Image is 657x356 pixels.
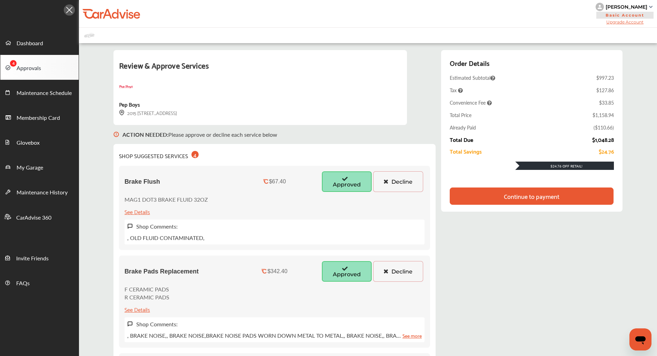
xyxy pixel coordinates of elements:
[127,331,422,339] p: , BRAKE NOISE,, BRAKE NOISE,BRAKE NOISE PADS WORN DOWN METAL TO METAL,, BRAKE NOISE,, BRA…
[596,3,604,11] img: knH8PDtVvWoAbQRylUukY18CTiRevjo20fAtgn5MLBQj4uumYvk2MzTtcAIzfGAtb1XOLVMAvhLuqoNAbL4reqehy0jehNKdM...
[127,234,205,242] p: , OLD FLUID CONTAMINATED,
[84,31,94,40] img: placeholder_car.fcab19be.svg
[0,105,79,129] a: Membership Card
[373,261,423,282] button: Decline
[127,223,133,229] img: svg+xml;base64,PHN2ZyB3aWR0aD0iMTYiIGhlaWdodD0iMTciIHZpZXdCb3g9IjAgMCAxNiAxNyIgZmlsbD0ibm9uZSIgeG...
[125,195,208,203] p: MAG1 DOT3 BRAKE FLUID 32OZ
[450,148,482,154] div: Total Savings
[119,99,140,109] div: Pep Boys
[450,87,463,94] span: Tax
[450,136,473,143] div: Total Due
[64,4,75,16] img: Icon.5fd9dcc7.svg
[125,293,169,301] p: R CERAMIC PADS
[125,207,150,216] div: See Details
[125,285,169,293] p: F CERAMIC PADS
[119,150,199,160] div: SHOP SUGGESTED SERVICES
[16,213,51,222] span: CarAdvise 360
[113,125,119,144] img: svg+xml;base64,PHN2ZyB3aWR0aD0iMTYiIGhlaWdodD0iMTciIHZpZXdCb3g9IjAgMCAxNiAxNyIgZmlsbD0ibm9uZSIgeG...
[596,74,614,81] div: $997.23
[0,80,79,105] a: Maintenance Schedule
[17,188,68,197] span: Maintenance History
[450,57,489,69] div: Order Details
[17,39,43,48] span: Dashboard
[267,268,287,275] div: $342.40
[515,164,614,169] div: $24.76 Off Retail!
[450,112,471,118] div: Total Price
[592,136,614,143] div: $1,048.28
[0,55,79,80] a: Approvals
[0,154,79,179] a: My Garage
[649,6,653,8] img: sCxJUJ+qAmfqhQGDUl18vwLg4ZYJ6CxN7XmbOMBAAAAAElFTkSuQmCC
[125,268,199,275] span: Brake Pads Replacement
[119,110,125,116] img: svg+xml;base64,PHN2ZyB3aWR0aD0iMTYiIGhlaWdodD0iMTciIHZpZXdCb3g9IjAgMCAxNiAxNyIgZmlsbD0ibm9uZSIgeG...
[16,254,49,263] span: Invite Friends
[122,131,168,138] b: ACTION NEEDED :
[450,74,495,81] span: Estimated Subtotal
[450,124,476,131] div: Already Paid
[629,328,651,350] iframe: Button to launch messaging window
[136,320,178,328] label: Shop Comments:
[373,171,423,192] button: Decline
[136,222,178,230] label: Shop Comments:
[17,64,41,73] span: Approvals
[119,80,133,94] img: logo-pepboys.png
[122,131,277,138] p: Please approve or decline each service below
[402,331,422,339] a: See more
[17,163,43,172] span: My Garage
[599,99,614,106] div: $33.85
[504,193,559,200] div: Continue to payment
[17,138,40,147] span: Glovebox
[16,279,30,288] span: FAQs
[125,178,160,185] span: Brake Flush
[0,30,79,55] a: Dashboard
[191,151,199,158] div: 4
[17,114,60,123] span: Membership Card
[119,58,401,80] div: Review & Approve Services
[593,112,614,118] div: $1,158.94
[594,124,614,131] div: ( $110.66 )
[599,148,614,154] div: $24.76
[127,321,133,327] img: svg+xml;base64,PHN2ZyB3aWR0aD0iMTYiIGhlaWdodD0iMTciIHZpZXdCb3g9IjAgMCAxNiAxNyIgZmlsbD0ibm9uZSIgeG...
[596,87,614,94] div: $127.86
[119,109,177,117] div: 2015 [STREET_ADDRESS]
[269,179,286,185] div: $67.40
[596,19,654,25] span: Upgrade Account
[322,171,372,192] button: Approved
[125,305,150,314] div: See Details
[596,12,654,19] span: Basic Account
[606,4,647,10] div: [PERSON_NAME]
[322,261,372,282] button: Approved
[450,99,492,106] span: Convenience Fee
[0,179,79,204] a: Maintenance History
[0,129,79,154] a: Glovebox
[17,89,72,98] span: Maintenance Schedule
